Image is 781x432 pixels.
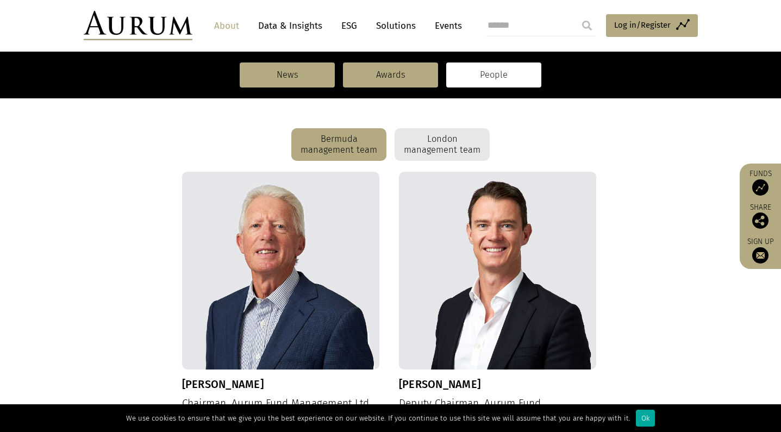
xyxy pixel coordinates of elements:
h3: [PERSON_NAME] [399,378,597,391]
h4: Chairman, Aurum Fund Management Ltd. [182,397,380,410]
a: News [240,62,335,87]
input: Submit [576,15,598,36]
img: Access Funds [752,179,768,196]
a: Funds [745,169,776,196]
a: Log in/Register [606,14,698,37]
h4: Deputy Chairman, Aurum Fund Management Ltd. [399,397,597,422]
img: Aurum [84,11,192,40]
div: Share [745,204,776,229]
a: About [209,16,245,36]
a: Data & Insights [253,16,328,36]
img: Share this post [752,212,768,229]
span: Log in/Register [614,18,671,32]
a: People [446,62,541,87]
div: Ok [636,410,655,427]
a: Events [429,16,462,36]
a: Solutions [371,16,421,36]
a: Sign up [745,237,776,264]
a: ESG [336,16,363,36]
a: Awards [343,62,438,87]
h3: [PERSON_NAME] [182,378,380,391]
img: Sign up to our newsletter [752,247,768,264]
div: London management team [395,128,490,161]
div: Bermuda management team [291,128,386,161]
